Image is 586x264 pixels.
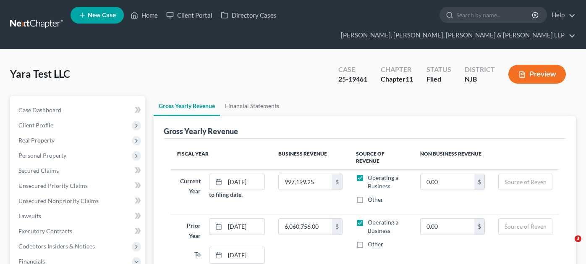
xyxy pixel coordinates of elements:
span: Other [368,196,383,203]
span: Lawsuits [18,212,41,219]
input: Search by name... [456,7,533,23]
input: MM/DD/YYYY [225,174,264,190]
span: Client Profile [18,121,53,129]
a: Unsecured Nonpriority Claims [12,193,145,209]
span: New Case [88,12,116,18]
div: $ [332,219,342,235]
div: Chapter [381,65,413,74]
input: 0.00 [279,174,332,190]
a: Financial Statements [220,96,284,116]
span: Other [368,240,383,248]
label: To [173,247,205,264]
div: District [465,65,495,74]
label: Current Year [173,174,205,199]
span: Operating a Business [368,219,398,234]
span: 3 [575,235,581,242]
a: Unsecured Priority Claims [12,178,145,193]
a: Home [126,8,162,23]
span: Codebtors Insiders & Notices [18,243,95,250]
a: Secured Claims [12,163,145,178]
a: Help [547,8,576,23]
span: Operating a Business [368,174,398,190]
span: 11 [405,75,413,83]
a: Gross Yearly Revenue [154,96,220,116]
th: Business Revenue [272,145,349,170]
input: 0.00 [421,174,474,190]
a: Case Dashboard [12,103,145,118]
span: Yara Test LLC [10,68,70,80]
span: Executory Contracts [18,227,72,235]
a: Directory Cases [217,8,281,23]
div: Filed [426,74,451,84]
div: $ [474,219,484,235]
div: $ [474,174,484,190]
span: Unsecured Nonpriority Claims [18,197,99,204]
span: Real Property [18,137,55,144]
div: 25-19461 [338,74,367,84]
span: Secured Claims [18,167,59,174]
div: Chapter [381,74,413,84]
th: Non Business Revenue [413,145,559,170]
a: Client Portal [162,8,217,23]
a: Executory Contracts [12,224,145,239]
div: Gross Yearly Revenue [164,126,238,136]
input: 0.00 [279,219,332,235]
th: Fiscal Year [170,145,272,170]
input: Source of Revenue [499,219,552,235]
div: $ [332,174,342,190]
input: MM/DD/YYYY [225,219,264,235]
input: 0.00 [421,219,474,235]
span: Unsecured Priority Claims [18,182,88,189]
button: Preview [508,65,566,84]
div: NJB [465,74,495,84]
label: Prior Year [173,218,205,243]
input: MM/DD/YYYY [225,247,264,263]
iframe: Intercom live chat [557,235,578,256]
a: Lawsuits [12,209,145,224]
div: Status [426,65,451,74]
span: Case Dashboard [18,106,61,114]
div: Case [338,65,367,74]
input: Source of Revenue [499,174,552,190]
label: to filing date. [209,190,243,199]
span: Personal Property [18,152,66,159]
th: Source of Revenue [349,145,413,170]
a: [PERSON_NAME], [PERSON_NAME], [PERSON_NAME] & [PERSON_NAME] LLP [337,28,576,43]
